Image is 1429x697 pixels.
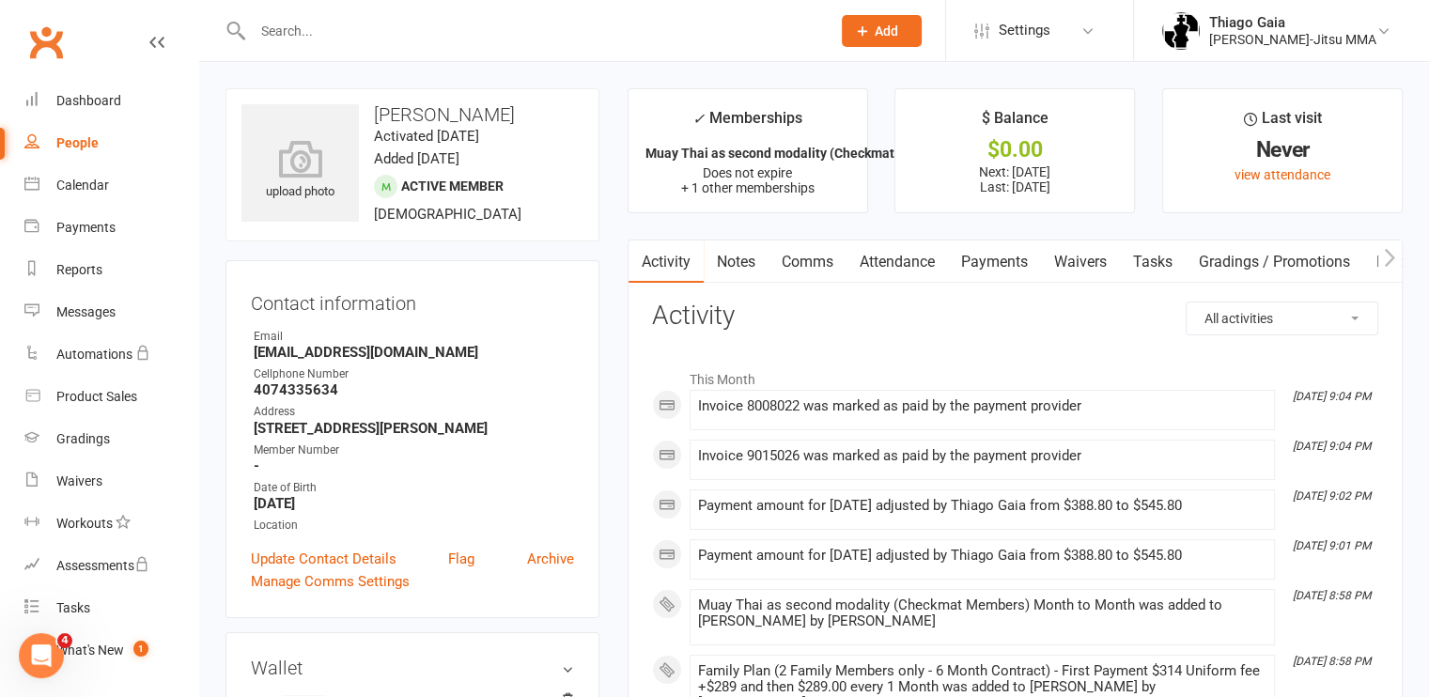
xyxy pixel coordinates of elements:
[24,545,198,587] a: Assessments
[1293,390,1371,403] i: [DATE] 9:04 PM
[912,140,1117,160] div: $0.00
[56,558,149,573] div: Assessments
[1293,655,1371,668] i: [DATE] 8:58 PM
[1293,589,1371,602] i: [DATE] 8:58 PM
[56,220,116,235] div: Payments
[24,503,198,545] a: Workouts
[19,633,64,678] iframe: Intercom live chat
[374,206,521,223] span: [DEMOGRAPHIC_DATA]
[698,597,1266,629] div: Muay Thai as second modality (Checkmat Members) Month to Month was added to [PERSON_NAME] by [PER...
[1293,539,1371,552] i: [DATE] 9:01 PM
[24,460,198,503] a: Waivers
[56,389,137,404] div: Product Sales
[56,473,102,488] div: Waivers
[875,23,898,39] span: Add
[251,548,396,570] a: Update Contact Details
[681,180,815,195] span: + 1 other memberships
[24,418,198,460] a: Gradings
[24,207,198,249] a: Payments
[56,600,90,615] div: Tasks
[698,548,1266,564] div: Payment amount for [DATE] adjusted by Thiago Gaia from $388.80 to $545.80
[24,376,198,418] a: Product Sales
[982,106,1048,140] div: $ Balance
[57,633,72,648] span: 4
[698,448,1266,464] div: Invoice 9015026 was marked as paid by the payment provider
[1209,14,1376,31] div: Thiago Gaia
[56,347,132,362] div: Automations
[698,398,1266,414] div: Invoice 8008022 was marked as paid by the payment provider
[254,365,574,383] div: Cellphone Number
[251,658,574,678] h3: Wallet
[1180,140,1385,160] div: Never
[769,240,847,284] a: Comms
[1244,106,1322,140] div: Last visit
[254,457,574,474] strong: -
[527,548,574,570] a: Archive
[56,135,99,150] div: People
[24,80,198,122] a: Dashboard
[251,286,574,314] h3: Contact information
[254,344,574,361] strong: [EMAIL_ADDRESS][DOMAIN_NAME]
[24,122,198,164] a: People
[24,164,198,207] a: Calendar
[912,164,1117,194] p: Next: [DATE] Last: [DATE]
[23,19,70,66] a: Clubworx
[645,146,939,161] strong: Muay Thai as second modality (Checkmat Mem...
[254,420,574,437] strong: [STREET_ADDRESS][PERSON_NAME]
[1162,12,1200,50] img: thumb_image1620107676.png
[56,178,109,193] div: Calendar
[247,18,817,44] input: Search...
[24,587,198,629] a: Tasks
[1293,440,1371,453] i: [DATE] 9:04 PM
[652,302,1378,331] h3: Activity
[1293,489,1371,503] i: [DATE] 9:02 PM
[24,249,198,291] a: Reports
[24,291,198,333] a: Messages
[652,360,1378,390] li: This Month
[629,240,704,284] a: Activity
[56,643,124,658] div: What's New
[1186,240,1363,284] a: Gradings / Promotions
[254,403,574,421] div: Address
[1235,167,1330,182] a: view attendance
[692,110,705,128] i: ✓
[254,495,574,512] strong: [DATE]
[698,498,1266,514] div: Payment amount for [DATE] adjusted by Thiago Gaia from $388.80 to $545.80
[448,548,474,570] a: Flag
[1209,31,1376,48] div: [PERSON_NAME]-Jitsu MMA
[251,570,410,593] a: Manage Comms Settings
[692,106,802,141] div: Memberships
[1041,240,1120,284] a: Waivers
[847,240,948,284] a: Attendance
[374,128,479,145] time: Activated [DATE]
[56,93,121,108] div: Dashboard
[374,150,459,167] time: Added [DATE]
[1120,240,1186,284] a: Tasks
[999,9,1050,52] span: Settings
[241,104,583,125] h3: [PERSON_NAME]
[948,240,1041,284] a: Payments
[56,262,102,277] div: Reports
[703,165,792,180] span: Does not expire
[842,15,922,47] button: Add
[24,333,198,376] a: Automations
[24,629,198,672] a: What's New1
[241,140,359,202] div: upload photo
[133,641,148,657] span: 1
[254,479,574,497] div: Date of Birth
[704,240,769,284] a: Notes
[254,381,574,398] strong: 4074335634
[56,304,116,319] div: Messages
[56,516,113,531] div: Workouts
[254,441,574,459] div: Member Number
[401,178,504,194] span: Active member
[56,431,110,446] div: Gradings
[254,328,574,346] div: Email
[254,517,574,534] div: Location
